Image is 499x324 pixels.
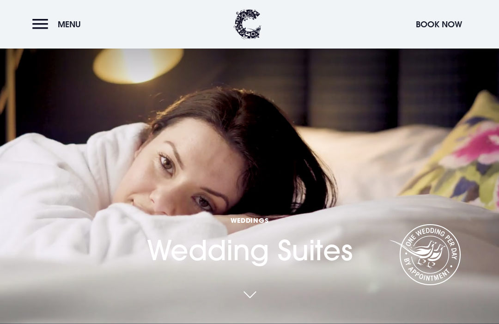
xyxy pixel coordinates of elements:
[411,14,467,34] button: Book Now
[234,9,262,39] img: Clandeboye Lodge
[147,216,353,225] span: Weddings
[147,216,353,267] h1: Wedding Suites
[58,19,81,30] span: Menu
[32,14,85,34] button: Menu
